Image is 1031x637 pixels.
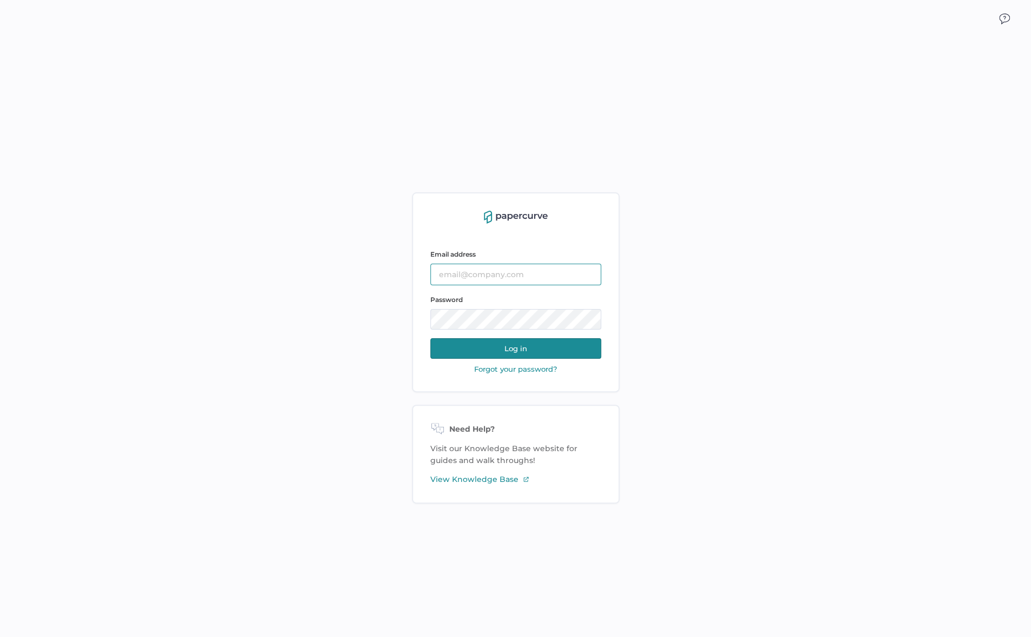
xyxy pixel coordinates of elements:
span: Email address [430,250,476,258]
img: icon_chat.2bd11823.svg [999,14,1010,24]
img: papercurve-logo-colour.7244d18c.svg [484,211,548,224]
div: Need Help? [430,423,601,436]
input: email@company.com [430,264,601,285]
span: Password [430,296,463,304]
button: Forgot your password? [471,364,561,374]
img: external-link-icon-3.58f4c051.svg [523,476,529,482]
div: Visit our Knowledge Base website for guides and walk throughs! [412,405,620,504]
span: View Knowledge Base [430,473,518,485]
img: need-help-icon.d526b9f7.svg [430,423,445,436]
button: Log in [430,338,601,359]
